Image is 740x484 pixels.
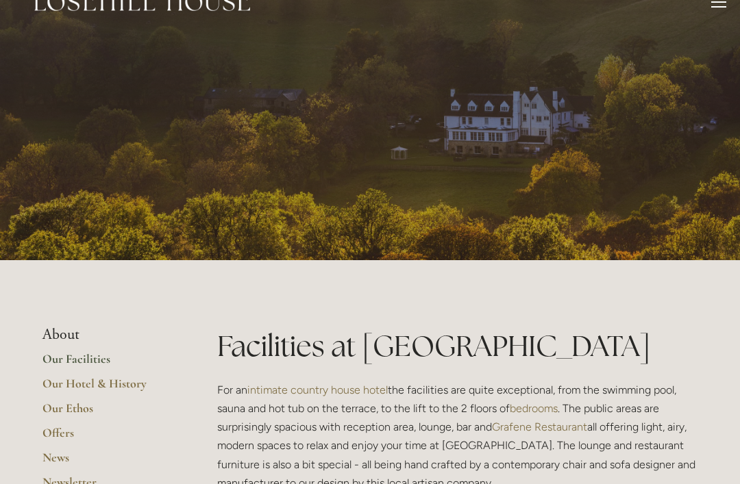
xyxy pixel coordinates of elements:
a: intimate country house hotel [247,383,388,396]
h1: Facilities at [GEOGRAPHIC_DATA] [217,326,698,366]
a: bedrooms [510,402,558,415]
a: Offers [42,425,173,450]
a: Our Facilities [42,351,173,376]
a: Our Hotel & History [42,376,173,400]
a: Grafene Restaurant [492,420,587,433]
li: About [42,326,173,344]
a: News [42,450,173,474]
a: Our Ethos [42,400,173,425]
